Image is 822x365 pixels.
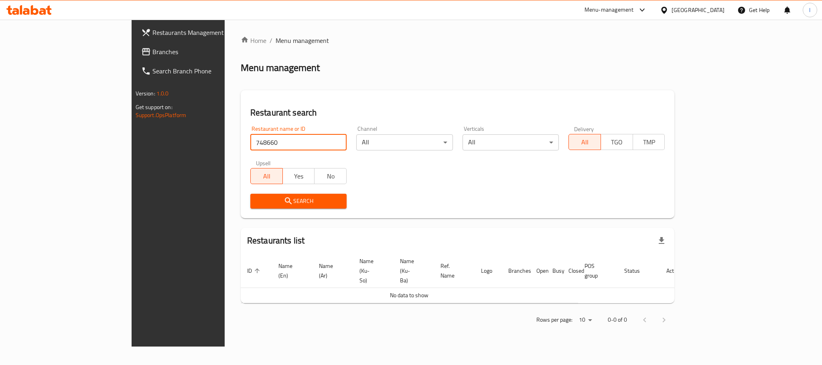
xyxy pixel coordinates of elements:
[546,254,562,288] th: Busy
[585,261,608,280] span: POS group
[247,235,304,247] h2: Restaurants list
[254,170,280,182] span: All
[286,170,312,182] span: Yes
[400,256,424,285] span: Name (Ku-Ba)
[278,261,303,280] span: Name (En)
[574,126,594,132] label: Delivery
[314,168,347,184] button: No
[809,6,810,14] span: l
[152,66,262,76] span: Search Branch Phone
[530,254,546,288] th: Open
[152,28,262,37] span: Restaurants Management
[536,315,572,325] p: Rows per page:
[156,88,169,99] span: 1.0.0
[356,134,453,150] div: All
[475,254,502,288] th: Logo
[257,196,340,206] span: Search
[660,254,688,288] th: Action
[135,42,269,61] a: Branches
[152,47,262,57] span: Branches
[135,23,269,42] a: Restaurants Management
[463,134,559,150] div: All
[601,134,633,150] button: TGO
[282,168,315,184] button: Yes
[390,290,428,300] span: No data to show
[359,256,384,285] span: Name (Ku-So)
[604,136,630,148] span: TGO
[270,36,272,45] li: /
[241,254,688,303] table: enhanced table
[250,134,347,150] input: Search for restaurant name or ID..
[136,110,187,120] a: Support.OpsPlatform
[276,36,329,45] span: Menu management
[250,168,283,184] button: All
[135,61,269,81] a: Search Branch Phone
[652,231,671,250] div: Export file
[585,5,634,15] div: Menu-management
[502,254,530,288] th: Branches
[136,102,173,112] span: Get support on:
[636,136,662,148] span: TMP
[576,314,595,326] div: Rows per page:
[572,136,598,148] span: All
[440,261,465,280] span: Ref. Name
[633,134,665,150] button: TMP
[318,170,343,182] span: No
[241,36,675,45] nav: breadcrumb
[624,266,650,276] span: Status
[241,61,320,74] h2: Menu management
[256,160,271,166] label: Upsell
[136,88,155,99] span: Version:
[568,134,601,150] button: All
[250,107,665,119] h2: Restaurant search
[608,315,627,325] p: 0-0 of 0
[247,266,262,276] span: ID
[319,261,343,280] span: Name (Ar)
[672,6,725,14] div: [GEOGRAPHIC_DATA]
[562,254,578,288] th: Closed
[250,194,347,209] button: Search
